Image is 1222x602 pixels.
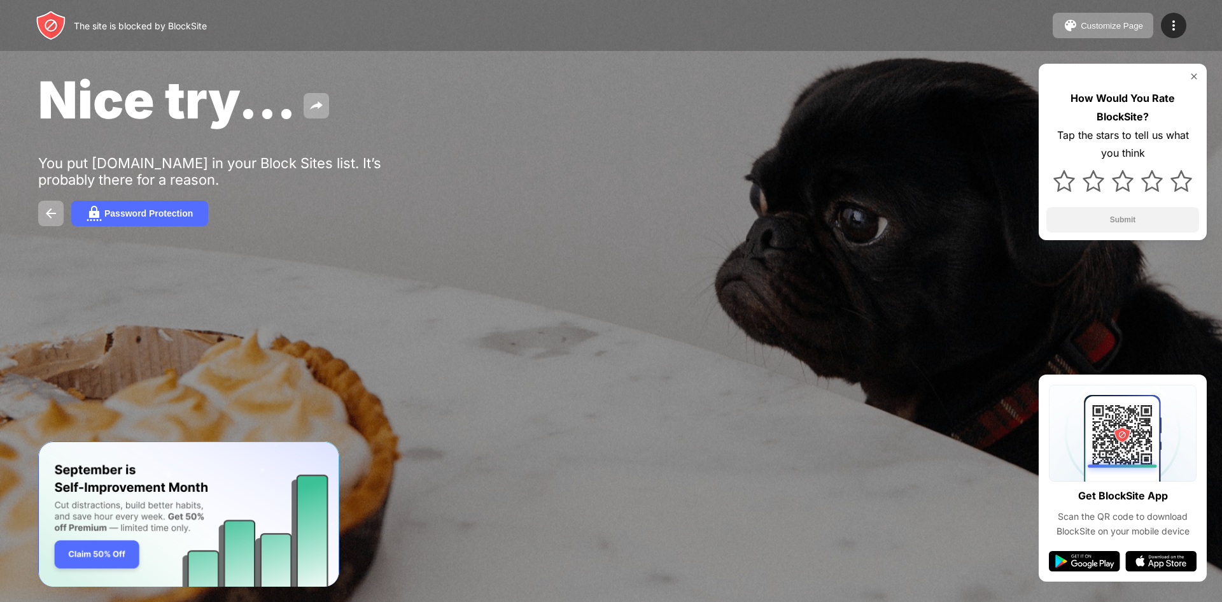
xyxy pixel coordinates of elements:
[1046,207,1199,233] button: Submit
[104,208,193,219] div: Password Protection
[1049,551,1120,571] img: google-play.svg
[1078,487,1168,505] div: Get BlockSite App
[1049,510,1197,538] div: Scan the QR code to download BlockSite on your mobile device
[1112,170,1134,192] img: star.svg
[1170,170,1192,192] img: star.svg
[1046,89,1199,126] div: How Would You Rate BlockSite?
[1166,18,1181,33] img: menu-icon.svg
[1141,170,1163,192] img: star.svg
[1049,385,1197,482] img: qrcode.svg
[38,155,432,188] div: You put [DOMAIN_NAME] in your Block Sites list. It’s probably there for a reason.
[1063,18,1078,33] img: pallet.svg
[38,69,296,131] span: Nice try...
[43,206,59,221] img: back.svg
[309,98,324,113] img: share.svg
[74,20,207,31] div: The site is blocked by BlockSite
[38,441,339,587] iframe: Banner
[1053,170,1075,192] img: star.svg
[1081,21,1143,31] div: Customize Page
[1053,13,1153,38] button: Customize Page
[36,10,66,41] img: header-logo.svg
[1083,170,1104,192] img: star.svg
[1125,551,1197,571] img: app-store.svg
[71,201,208,226] button: Password Protection
[1189,71,1199,82] img: rate-us-close.svg
[1046,126,1199,163] div: Tap the stars to tell us what you think
[87,206,102,221] img: password.svg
